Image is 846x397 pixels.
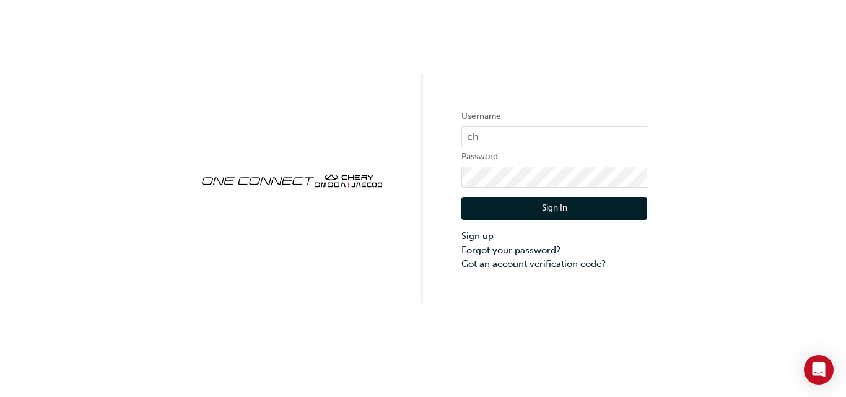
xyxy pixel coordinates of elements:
a: Got an account verification code? [461,257,647,271]
label: Username [461,109,647,124]
button: Sign In [461,197,647,220]
label: Password [461,149,647,164]
div: Open Intercom Messenger [804,355,834,385]
a: Sign up [461,229,647,243]
a: Forgot your password? [461,243,647,258]
img: oneconnect [199,164,385,196]
input: Username [461,126,647,147]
